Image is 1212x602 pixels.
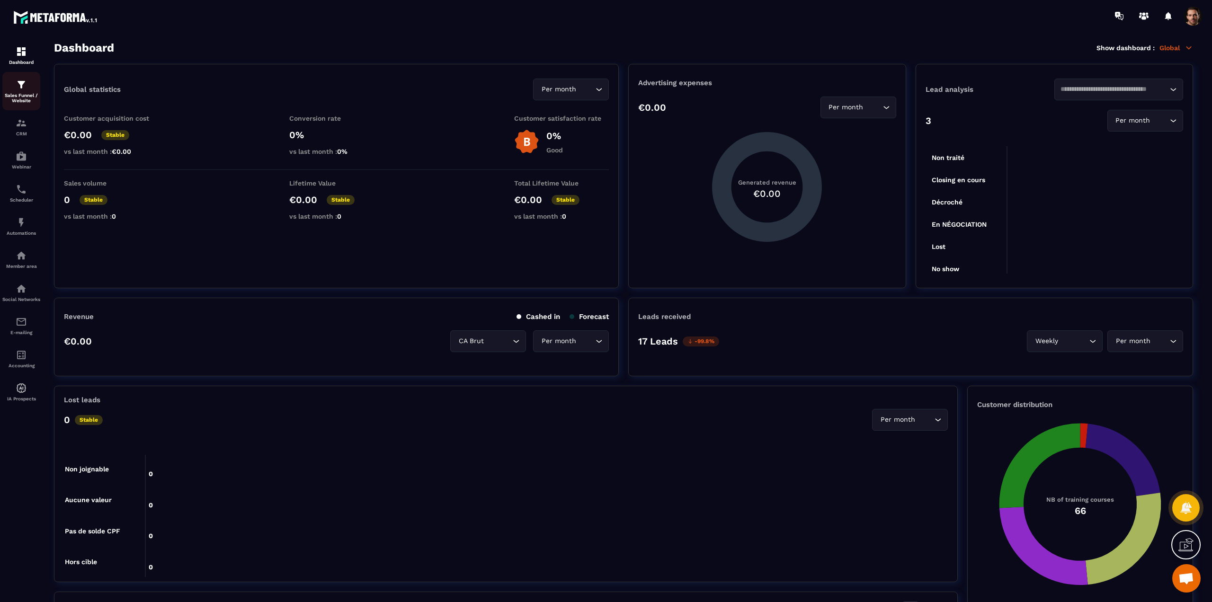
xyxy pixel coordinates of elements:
[80,195,107,205] p: Stable
[65,527,120,535] tspan: Pas de solde CPF
[2,60,40,65] p: Dashboard
[533,330,609,352] div: Search for option
[2,276,40,309] a: social-networksocial-networkSocial Networks
[2,39,40,72] a: formationformationDashboard
[2,143,40,177] a: automationsautomationsWebinar
[289,148,384,155] p: vs last month :
[932,176,985,184] tspan: Closing en cours
[926,115,931,126] p: 3
[64,396,100,404] p: Lost leads
[2,93,40,103] p: Sales Funnel / Website
[2,210,40,243] a: automationsautomationsAutomations
[64,414,70,425] p: 0
[64,212,159,220] p: vs last month :
[2,297,40,302] p: Social Networks
[65,465,109,473] tspan: Non joignable
[578,84,593,95] input: Search for option
[2,72,40,110] a: formationformationSales Funnel / Website
[546,130,563,142] p: 0%
[1027,330,1103,352] div: Search for option
[2,330,40,335] p: E-mailing
[878,415,917,425] span: Per month
[2,177,40,210] a: schedulerschedulerScheduler
[827,102,865,113] span: Per month
[872,409,948,431] div: Search for option
[517,312,560,321] p: Cashed in
[514,115,609,122] p: Customer satisfaction rate
[2,131,40,136] p: CRM
[1159,44,1193,52] p: Global
[486,336,510,346] input: Search for option
[932,243,945,250] tspan: Lost
[552,195,579,205] p: Stable
[2,342,40,375] a: accountantaccountantAccounting
[820,97,896,118] div: Search for option
[456,336,486,346] span: CA Brut
[289,179,384,187] p: Lifetime Value
[64,148,159,155] p: vs last month :
[64,336,92,347] p: €0.00
[1096,44,1155,52] p: Show dashboard :
[64,129,92,141] p: €0.00
[578,336,593,346] input: Search for option
[75,415,103,425] p: Stable
[64,85,121,94] p: Global statistics
[289,129,384,141] p: 0%
[289,194,317,205] p: €0.00
[546,146,563,154] p: Good
[2,396,40,401] p: IA Prospects
[327,195,355,205] p: Stable
[112,148,131,155] span: €0.00
[64,194,70,205] p: 0
[514,129,539,154] img: b-badge-o.b3b20ee6.svg
[13,9,98,26] img: logo
[16,250,27,261] img: automations
[1114,115,1152,126] span: Per month
[539,84,578,95] span: Per month
[65,558,97,566] tspan: Hors cible
[1172,564,1201,593] a: Mở cuộc trò chuyện
[16,316,27,328] img: email
[926,85,1054,94] p: Lead analysis
[64,312,94,321] p: Revenue
[562,212,566,220] span: 0
[337,212,341,220] span: 0
[16,184,27,195] img: scheduler
[16,283,27,294] img: social-network
[1152,336,1167,346] input: Search for option
[450,330,526,352] div: Search for option
[16,150,27,162] img: automations
[54,41,114,54] h3: Dashboard
[16,79,27,90] img: formation
[2,264,40,269] p: Member area
[2,164,40,169] p: Webinar
[64,115,159,122] p: Customer acquisition cost
[977,400,1183,409] p: Customer distribution
[2,309,40,342] a: emailemailE-mailing
[514,194,542,205] p: €0.00
[2,230,40,236] p: Automations
[932,198,962,206] tspan: Décroché
[865,102,881,113] input: Search for option
[533,79,609,100] div: Search for option
[917,415,932,425] input: Search for option
[1060,84,1167,95] input: Search for option
[16,117,27,129] img: formation
[1054,79,1183,100] div: Search for option
[638,102,666,113] p: €0.00
[2,110,40,143] a: formationformationCRM
[514,212,609,220] p: vs last month :
[932,221,987,228] tspan: En NÉGOCIATION
[101,130,129,140] p: Stable
[2,363,40,368] p: Accounting
[1060,336,1087,346] input: Search for option
[1152,115,1167,126] input: Search for option
[1107,330,1183,352] div: Search for option
[2,243,40,276] a: automationsautomationsMember area
[16,217,27,228] img: automations
[2,197,40,203] p: Scheduler
[1107,110,1183,132] div: Search for option
[683,336,719,346] p: -99.8%
[932,154,964,161] tspan: Non traité
[16,46,27,57] img: formation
